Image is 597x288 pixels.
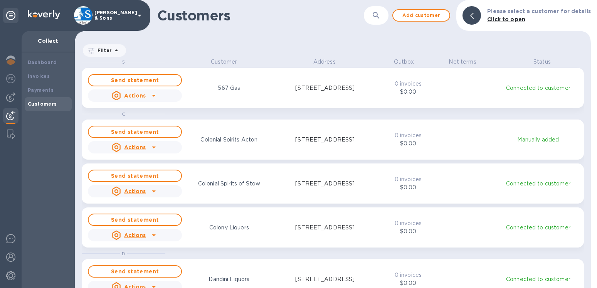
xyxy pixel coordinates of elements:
[389,227,427,236] p: $0.00
[82,207,584,248] button: Send statementActionsColony Liquors[STREET_ADDRESS]0 invoices$0.00Connected to customer
[295,180,355,188] p: [STREET_ADDRESS]
[122,111,125,117] span: C
[88,170,182,182] button: Send statement
[157,7,342,24] h1: Customers
[198,180,260,188] p: Colonial Spirits of Stow
[497,136,579,144] p: Manually added
[487,8,591,14] b: Please select a customer for details
[389,184,427,192] p: $0.00
[6,74,15,83] img: Foreign exchange
[218,84,240,92] p: 567 Gas
[95,267,175,276] span: Send statement
[95,215,175,224] span: Send statement
[3,8,18,23] div: Unpin categories
[95,127,175,136] span: Send statement
[392,9,450,22] button: Add customer
[295,275,355,283] p: [STREET_ADDRESS]
[383,58,425,66] p: Outbox
[82,58,591,288] div: grid
[88,214,182,226] button: Send statement
[82,68,584,108] button: Send statementActions567 Gas[STREET_ADDRESS]0 invoices$0.00Connected to customer
[28,73,50,79] b: Invoices
[95,76,175,85] span: Send statement
[442,58,484,66] p: Net terms
[389,80,427,88] p: 0 invoices
[499,84,578,92] p: Connected to customer
[500,58,584,66] p: Status
[124,232,146,238] u: Actions
[283,58,366,66] p: Address
[28,87,54,93] b: Payments
[88,126,182,138] button: Send statement
[389,131,427,140] p: 0 invoices
[399,11,443,20] span: Add customer
[94,47,112,54] p: Filter
[499,275,578,283] p: Connected to customer
[95,171,175,180] span: Send statement
[209,275,249,283] p: Dandini Liquors
[389,175,427,184] p: 0 invoices
[28,59,57,65] b: Dashboard
[82,120,584,160] button: Send statementActionsColonial Spirits Acton[STREET_ADDRESS]0 invoices$0.00Manually added
[295,84,355,92] p: [STREET_ADDRESS]
[122,59,125,65] span: 5
[389,140,427,148] p: $0.00
[499,224,578,232] p: Connected to customer
[88,74,182,86] button: Send statement
[200,136,257,144] p: Colonial Spirits Acton
[124,188,146,194] u: Actions
[28,37,69,45] p: Collect
[94,10,133,21] p: [PERSON_NAME] & Sons
[28,101,57,107] b: Customers
[389,88,427,96] p: $0.00
[209,224,249,232] p: Colony Liquors
[124,144,146,150] u: Actions
[28,10,60,19] img: Logo
[499,180,578,188] p: Connected to customer
[295,224,355,232] p: [STREET_ADDRESS]
[389,279,427,287] p: $0.00
[122,251,125,256] span: D
[389,271,427,279] p: 0 invoices
[389,219,427,227] p: 0 invoices
[295,136,355,144] p: [STREET_ADDRESS]
[487,16,525,22] b: Click to open
[182,58,266,66] p: Customer
[88,265,182,278] button: Send statement
[124,93,146,99] u: Actions
[82,163,584,204] button: Send statementActionsColonial Spirits of Stow[STREET_ADDRESS]0 invoices$0.00Connected to customer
